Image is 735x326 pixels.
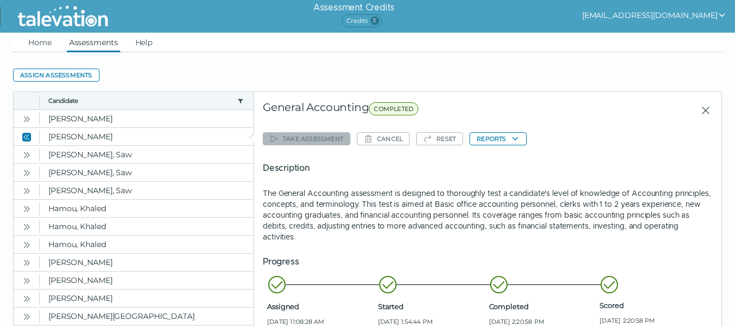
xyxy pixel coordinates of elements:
[20,220,33,233] button: Open
[22,312,31,321] cds-icon: Open
[22,205,31,213] cds-icon: Open
[40,307,254,325] clr-dg-cell: [PERSON_NAME][GEOGRAPHIC_DATA]
[20,256,33,269] button: Open
[22,151,31,159] cds-icon: Open
[20,238,33,251] button: Open
[22,276,31,285] cds-icon: Open
[378,317,485,326] span: [DATE] 1:54:44 PM
[20,202,33,215] button: Open
[22,241,31,249] cds-icon: Open
[40,182,254,199] clr-dg-cell: [PERSON_NAME], Saw
[40,146,254,163] clr-dg-cell: [PERSON_NAME], Saw
[48,96,233,105] button: Candidate
[40,236,254,253] clr-dg-cell: Hamou, Khaled
[263,162,713,175] h5: Description
[600,301,706,310] span: Scored
[600,316,706,325] span: [DATE] 2:20:58 PM
[267,302,374,311] span: Assigned
[40,200,254,217] clr-dg-cell: Hamou, Khaled
[20,148,33,161] button: Open
[267,317,374,326] span: [DATE] 11:08:28 AM
[40,110,254,127] clr-dg-cell: [PERSON_NAME]
[378,302,485,311] span: Started
[369,102,418,115] span: COMPLETED
[489,302,596,311] span: Completed
[263,132,350,145] button: Take assessment
[22,187,31,195] cds-icon: Open
[22,223,31,231] cds-icon: Open
[20,112,33,125] button: Open
[13,69,100,82] button: Assign assessments
[40,290,254,307] clr-dg-cell: [PERSON_NAME]
[133,33,155,52] a: Help
[40,218,254,235] clr-dg-cell: Hamou, Khaled
[357,132,410,145] button: Cancel
[22,294,31,303] cds-icon: Open
[40,164,254,181] clr-dg-cell: [PERSON_NAME], Saw
[13,3,113,30] img: Talevation_Logo_Transparent_white.png
[582,9,726,22] button: show user actions
[20,292,33,305] button: Open
[263,101,558,120] div: General Accounting
[263,255,713,268] h5: Progress
[20,166,33,179] button: Open
[416,132,463,145] button: Reset
[26,33,54,52] a: Home
[692,101,713,120] button: Close
[470,132,526,145] button: Reports
[40,128,254,145] clr-dg-cell: [PERSON_NAME]
[370,16,379,25] span: 3
[342,14,381,27] span: Credits
[22,169,31,177] cds-icon: Open
[22,259,31,267] cds-icon: Open
[22,115,31,124] cds-icon: Open
[236,96,245,105] button: candidate filter
[263,188,713,242] p: The General Accounting assessment is designed to thoroughly test a candidate's level of knowledge...
[313,1,394,14] h6: Assessment Credits
[489,317,596,326] span: [DATE] 2:20:58 PM
[20,274,33,287] button: Open
[20,130,33,143] button: Close
[22,133,31,142] cds-icon: Close
[20,310,33,323] button: Open
[40,254,254,271] clr-dg-cell: [PERSON_NAME]
[67,33,120,52] a: Assessments
[20,184,33,197] button: Open
[40,272,254,289] clr-dg-cell: [PERSON_NAME]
